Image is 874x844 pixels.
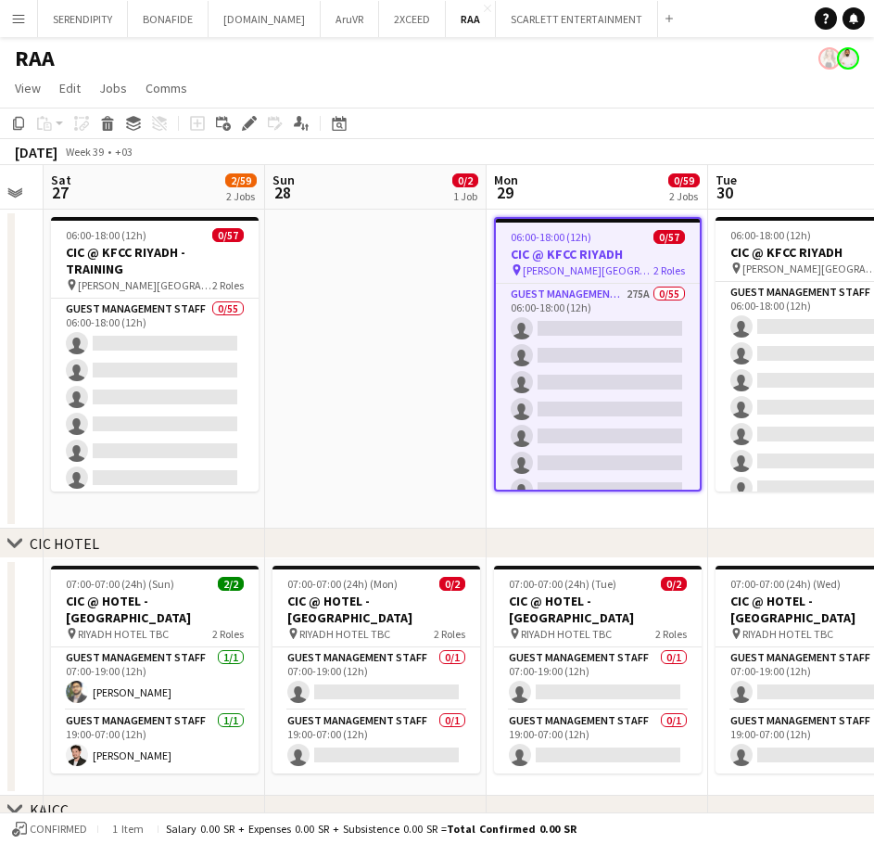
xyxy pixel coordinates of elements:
h3: CIC @ HOTEL - [GEOGRAPHIC_DATA] [494,593,702,626]
span: View [15,80,41,96]
span: 07:00-07:00 (24h) (Wed) [730,577,841,591]
span: RIYADH HOTEL TBC [78,627,169,641]
span: 0/57 [212,228,244,242]
span: [PERSON_NAME][GEOGRAPHIC_DATA] [78,278,212,292]
span: 07:00-07:00 (24h) (Sun) [66,577,174,591]
app-card-role: Guest Management Staff1/119:00-07:00 (12h)[PERSON_NAME] [51,710,259,774]
span: Jobs [99,80,127,96]
span: 2 Roles [212,278,244,292]
span: 1 item [106,822,150,836]
button: [DOMAIN_NAME] [209,1,321,37]
div: KAICC [30,800,69,819]
app-job-card: 07:00-07:00 (24h) (Tue)0/2CIC @ HOTEL - [GEOGRAPHIC_DATA] RIYADH HOTEL TBC2 RolesGuest Management... [494,566,702,774]
app-card-role: Guest Management Staff1/107:00-19:00 (12h)[PERSON_NAME] [51,647,259,710]
span: 0/2 [439,577,465,591]
app-card-role: Guest Management Staff0/107:00-19:00 (12h) [494,647,702,710]
span: 2 Roles [212,627,244,641]
span: 07:00-07:00 (24h) (Tue) [509,577,616,591]
span: Total Confirmed 0.00 SR [447,822,576,836]
a: Edit [52,76,88,100]
h3: CIC @ HOTEL - [GEOGRAPHIC_DATA] [51,593,259,626]
button: Confirmed [9,819,90,839]
span: 0/57 [653,230,685,244]
span: 06:00-18:00 (12h) [66,228,146,242]
span: 2/59 [225,173,257,187]
div: CIC HOTEL [30,534,99,553]
span: Confirmed [30,823,87,836]
span: Week 39 [61,145,108,159]
span: 29 [491,182,518,203]
button: RAA [446,1,496,37]
button: AruVR [321,1,379,37]
span: 2 Roles [653,263,685,277]
app-job-card: 06:00-18:00 (12h)0/57CIC @ KFCC RIYADH [PERSON_NAME][GEOGRAPHIC_DATA]2 RolesGuest Management Staf... [494,217,702,492]
span: Comms [146,80,187,96]
a: Comms [138,76,195,100]
span: 30 [713,182,737,203]
span: 28 [270,182,295,203]
span: RIYADH HOTEL TBC [521,627,612,641]
span: Sat [51,172,71,188]
span: RIYADH HOTEL TBC [742,627,833,641]
button: SERENDIPITY [38,1,128,37]
span: 06:00-18:00 (12h) [511,230,591,244]
span: Edit [59,80,81,96]
span: 27 [48,182,71,203]
span: Mon [494,172,518,188]
button: 2XCEED [379,1,446,37]
a: View [7,76,48,100]
app-user-avatar: Obada Ghali [837,47,859,70]
span: 2 Roles [434,627,465,641]
span: 06:00-18:00 (12h) [730,228,811,242]
span: 0/2 [661,577,687,591]
span: Tue [716,172,737,188]
div: 2 Jobs [226,189,256,203]
span: 0/59 [668,173,700,187]
div: 1 Job [453,189,477,203]
app-card-role: Guest Management Staff0/119:00-07:00 (12h) [272,710,480,774]
app-card-role: Guest Management Staff0/107:00-19:00 (12h) [272,647,480,710]
h3: CIC @ KFCC RIYADH [496,246,700,262]
div: [DATE] [15,143,57,161]
span: 0/2 [452,173,478,187]
button: BONAFIDE [128,1,209,37]
app-card-role: Guest Management Staff0/119:00-07:00 (12h) [494,710,702,774]
app-user-avatar: Racquel Ybardolaza [818,47,841,70]
div: +03 [115,145,133,159]
app-job-card: 06:00-18:00 (12h)0/57CIC @ KFCC RIYADH - TRAINING [PERSON_NAME][GEOGRAPHIC_DATA]2 RolesGuest Mana... [51,217,259,492]
app-job-card: 07:00-07:00 (24h) (Mon)0/2CIC @ HOTEL - [GEOGRAPHIC_DATA] RIYADH HOTEL TBC2 RolesGuest Management... [272,566,480,774]
button: SCARLETT ENTERTAINMENT [496,1,658,37]
span: Sun [272,172,295,188]
h1: RAA [15,45,55,72]
a: Jobs [92,76,134,100]
h3: CIC @ HOTEL - [GEOGRAPHIC_DATA] [272,593,480,626]
app-job-card: 07:00-07:00 (24h) (Sun)2/2CIC @ HOTEL - [GEOGRAPHIC_DATA] RIYADH HOTEL TBC2 RolesGuest Management... [51,566,259,774]
span: [PERSON_NAME][GEOGRAPHIC_DATA] [523,263,653,277]
h3: CIC @ KFCC RIYADH - TRAINING [51,244,259,277]
span: 2/2 [218,577,244,591]
span: RIYADH HOTEL TBC [299,627,390,641]
div: 2 Jobs [669,189,699,203]
div: Salary 0.00 SR + Expenses 0.00 SR + Subsistence 0.00 SR = [166,822,576,836]
span: 2 Roles [655,627,687,641]
span: 07:00-07:00 (24h) (Mon) [287,577,398,591]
